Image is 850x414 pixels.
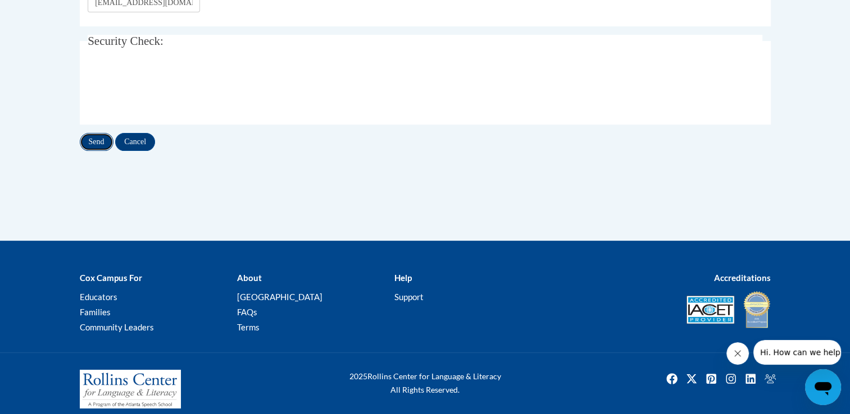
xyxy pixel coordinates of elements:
[80,307,111,317] a: Families
[80,133,113,151] input: Send
[743,290,771,329] img: IDA® Accredited
[761,370,779,388] img: Facebook group icon
[88,34,163,48] span: Security Check:
[722,370,740,388] img: Instagram icon
[237,322,259,332] a: Terms
[753,340,841,365] iframe: Message from company
[726,342,749,365] iframe: Close message
[349,371,367,381] span: 2025
[761,370,779,388] a: Facebook Group
[7,8,91,17] span: Hi. How can we help?
[702,370,720,388] a: Pinterest
[683,370,701,388] a: Twitter
[663,370,681,388] a: Facebook
[237,307,257,317] a: FAQs
[663,370,681,388] img: Facebook icon
[805,369,841,405] iframe: Button to launch messaging window
[237,273,261,283] b: About
[702,370,720,388] img: Pinterest icon
[307,370,543,397] div: Rollins Center for Language & Literacy All Rights Reserved.
[742,370,760,388] a: Linkedin
[80,292,117,302] a: Educators
[80,370,181,409] img: Rollins Center for Language & Literacy - A Program of the Atlanta Speech School
[742,370,760,388] img: LinkedIn icon
[88,67,258,111] iframe: reCAPTCHA
[687,296,734,324] img: Accredited IACET® Provider
[237,292,322,302] a: [GEOGRAPHIC_DATA]
[394,273,411,283] b: Help
[80,322,154,332] a: Community Leaders
[714,273,771,283] b: Accreditations
[115,133,155,151] input: Cancel
[80,273,142,283] b: Cox Campus For
[722,370,740,388] a: Instagram
[683,370,701,388] img: Twitter icon
[394,292,423,302] a: Support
